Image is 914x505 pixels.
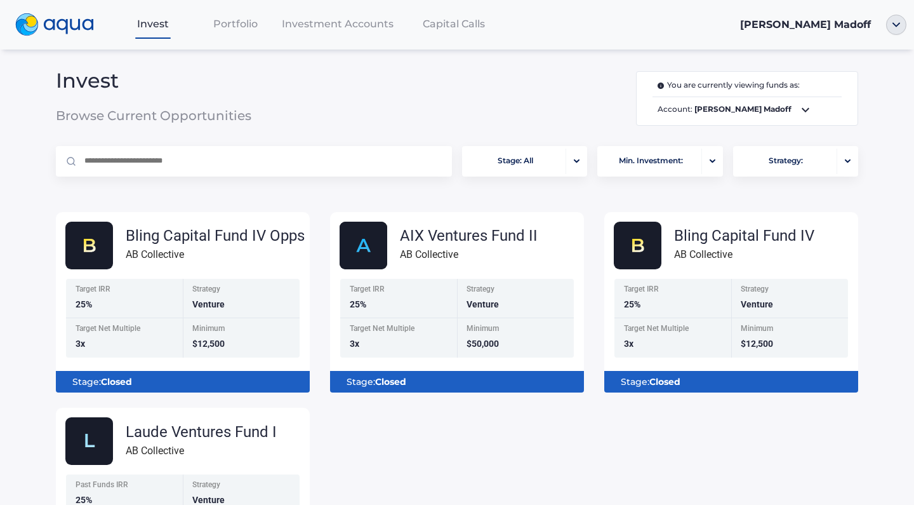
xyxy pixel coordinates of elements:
[350,285,449,296] div: Target IRR
[423,18,485,30] span: Capital Calls
[67,157,76,166] img: Magnifier
[340,222,387,269] img: AlphaFund.svg
[619,149,683,173] span: Min. Investment:
[65,222,113,269] img: BetaFund.svg
[845,159,851,163] img: portfolio-arrow
[400,228,538,243] div: AIX Ventures Fund II
[741,299,773,309] span: Venture
[741,339,773,349] span: $12,500
[56,74,323,87] span: Invest
[126,246,305,262] div: AB Collective
[192,495,225,505] span: Venture
[741,285,840,296] div: Strategy
[658,83,667,89] img: i.svg
[76,325,175,335] div: Target Net Multiple
[624,325,724,335] div: Target Net Multiple
[8,10,112,39] a: logo
[277,11,399,37] a: Investment Accounts
[614,222,661,269] img: BetaFund.svg
[192,481,292,492] div: Strategy
[101,376,132,387] b: Closed
[375,376,406,387] b: Closed
[574,159,580,163] img: portfolio-arrow
[126,228,305,243] div: Bling Capital Fund IV Opps
[76,495,92,505] span: 25%
[467,339,499,349] span: $50,000
[192,285,292,296] div: Strategy
[624,299,640,309] span: 25%
[652,102,842,118] span: Account:
[282,18,394,30] span: Investment Accounts
[624,285,724,296] div: Target IRR
[467,299,499,309] span: Venture
[733,146,858,177] button: Strategy:portfolio-arrow
[76,285,175,296] div: Target IRR
[66,371,300,393] div: Stage:
[15,13,94,36] img: logo
[192,299,225,309] span: Venture
[467,325,566,335] div: Minimum
[350,339,359,349] span: 3x
[192,325,292,335] div: Minimum
[194,11,277,37] a: Portfolio
[886,15,906,35] img: ellipse
[350,325,449,335] div: Target Net Multiple
[658,79,800,91] span: You are currently viewing funds as:
[740,18,871,30] span: [PERSON_NAME] Madoff
[498,149,533,173] span: Stage: All
[674,228,814,243] div: Bling Capital Fund IV
[462,146,587,177] button: Stage: Allportfolio-arrow
[467,285,566,296] div: Strategy
[76,481,175,492] div: Past Funds IRR
[137,18,169,30] span: Invest
[126,424,277,440] div: Laude Ventures Fund I
[213,18,258,30] span: Portfolio
[56,109,323,122] span: Browse Current Opportunities
[350,299,366,309] span: 25%
[112,11,194,37] a: Invest
[399,11,509,37] a: Capital Calls
[674,246,814,262] div: AB Collective
[76,339,85,349] span: 3x
[340,371,574,393] div: Stage:
[400,246,538,262] div: AB Collective
[769,149,803,173] span: Strategy:
[741,325,840,335] div: Minimum
[126,443,277,459] div: AB Collective
[76,299,92,309] span: 25%
[192,339,225,349] span: $12,500
[614,371,848,393] div: Stage:
[710,159,715,163] img: portfolio-arrow
[65,417,113,465] img: Group_48616.svg
[694,104,791,114] b: [PERSON_NAME] Madoff
[597,146,722,177] button: Min. Investment:portfolio-arrow
[624,339,633,349] span: 3x
[649,376,680,387] b: Closed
